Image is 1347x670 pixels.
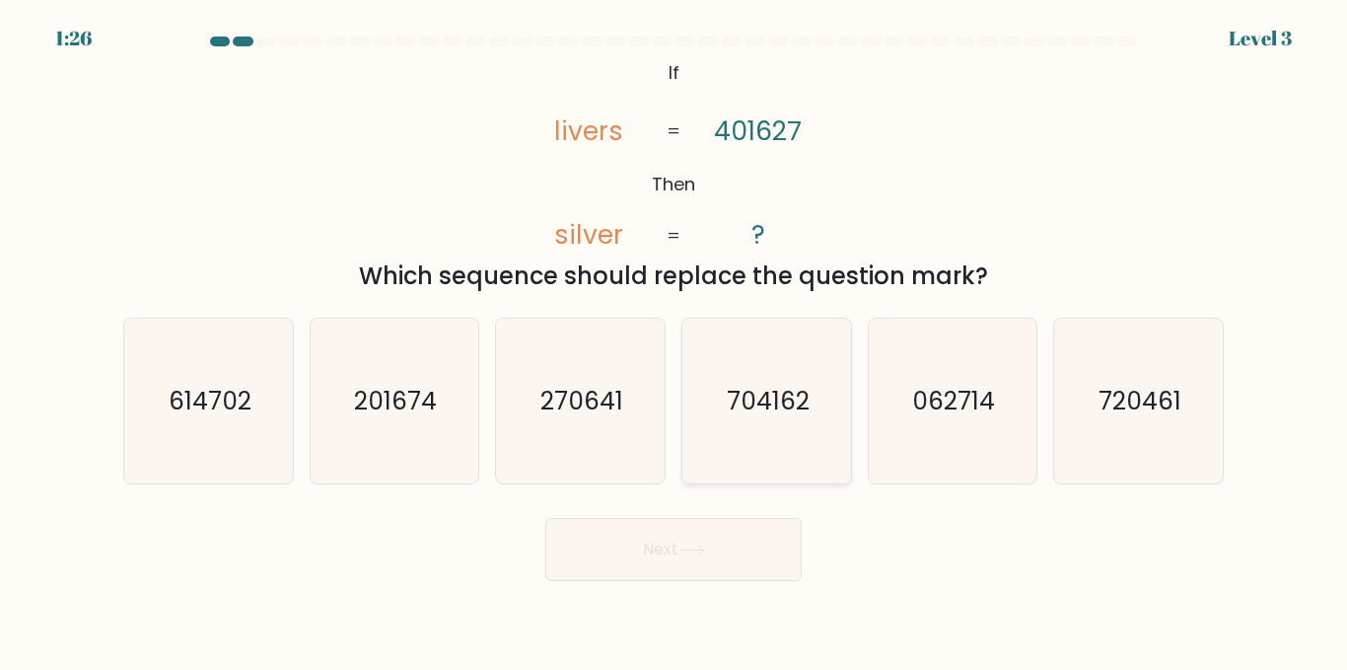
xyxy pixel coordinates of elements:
tspan: silver [554,216,623,253]
text: 062714 [913,384,996,418]
div: Which sequence should replace the question mark? [135,259,1212,294]
text: 201674 [355,384,438,418]
tspan: If [669,60,679,85]
tspan: Then [652,172,696,196]
tspan: livers [554,112,623,149]
button: Next [545,518,802,581]
div: Level 3 [1229,24,1292,53]
div: 1:26 [55,24,92,53]
text: 704162 [727,384,810,418]
text: 270641 [540,384,623,418]
text: 614702 [169,384,251,418]
tspan: 401627 [714,112,802,149]
text: 720461 [1099,384,1181,418]
svg: @import url('[URL][DOMAIN_NAME]); [511,54,837,256]
tspan: = [667,223,680,248]
tspan: = [667,118,680,143]
tspan: ? [751,217,765,254]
